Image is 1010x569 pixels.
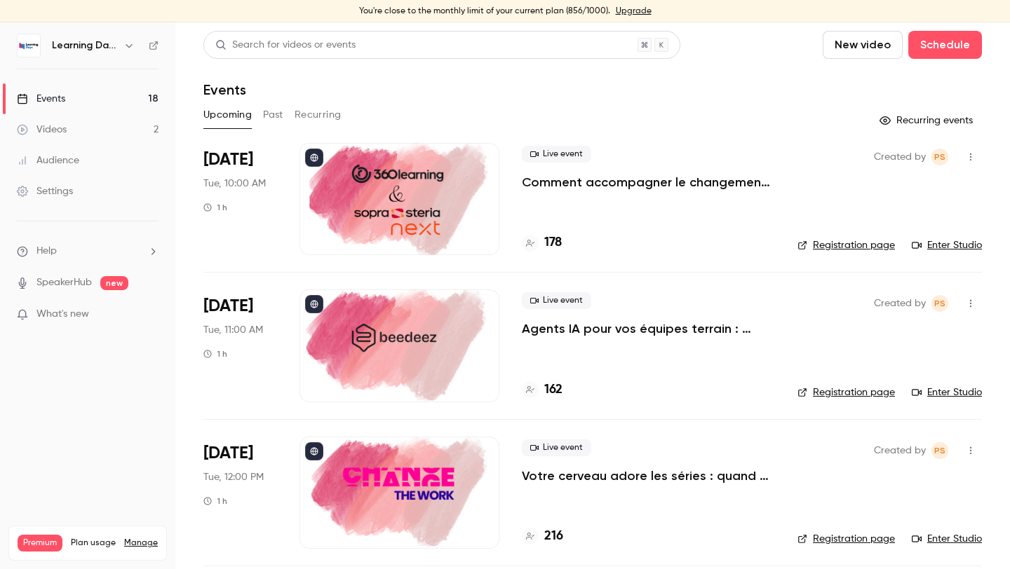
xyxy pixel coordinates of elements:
[203,143,277,255] div: Oct 7 Tue, 10:00 AM (Europe/Paris)
[100,276,128,290] span: new
[203,104,252,126] button: Upcoming
[522,292,591,309] span: Live event
[263,104,283,126] button: Past
[52,39,118,53] h6: Learning Days
[36,275,92,290] a: SpeakerHub
[522,146,591,163] span: Live event
[874,442,926,459] span: Created by
[544,381,563,399] h4: 162
[203,437,277,549] div: Oct 7 Tue, 12:00 PM (Europe/Paris)
[874,149,926,165] span: Created by
[18,535,62,551] span: Premium
[17,244,159,259] li: help-dropdown-opener
[797,385,895,399] a: Registration page
[203,177,266,191] span: Tue, 10:00 AM
[934,295,945,312] span: PS
[17,123,67,137] div: Videos
[522,527,563,546] a: 216
[203,470,264,484] span: Tue, 12:00 PM
[908,31,982,59] button: Schedule
[203,295,253,317] span: [DATE]
[17,153,79,167] div: Audience
[934,442,945,459] span: PS
[912,385,982,399] a: Enter Studio
[522,320,775,337] a: Agents IA pour vos équipes terrain : former, accompagner et transformer l’expérience apprenant
[215,38,356,53] div: Search for videos or events
[616,6,652,17] a: Upgrade
[912,238,982,252] a: Enter Studio
[522,467,775,484] a: Votre cerveau adore les séries : quand les neurosciences rencontrent la formation
[203,323,263,337] span: Tue, 11:00 AM
[18,34,40,57] img: Learning Days
[544,527,563,546] h4: 216
[912,532,982,546] a: Enter Studio
[36,244,57,259] span: Help
[522,439,591,456] span: Live event
[797,532,895,546] a: Registration page
[522,381,563,399] a: 162
[124,537,158,549] a: Manage
[522,174,775,191] a: Comment accompagner le changement avec le skills-based learning ?
[295,104,342,126] button: Recurring
[203,495,227,507] div: 1 h
[931,295,948,312] span: Prad Selvarajah
[142,308,159,321] iframe: Noticeable Trigger
[522,233,562,252] a: 178
[823,31,903,59] button: New video
[17,92,65,106] div: Events
[17,184,73,198] div: Settings
[544,233,562,252] h4: 178
[934,149,945,165] span: PS
[203,81,246,98] h1: Events
[874,295,926,312] span: Created by
[203,442,253,465] span: [DATE]
[203,202,227,213] div: 1 h
[931,149,948,165] span: Prad Selvarajah
[873,109,982,132] button: Recurring events
[931,442,948,459] span: Prad Selvarajah
[203,149,253,171] span: [DATE]
[203,289,277,402] div: Oct 7 Tue, 11:00 AM (Europe/Paris)
[203,348,227,359] div: 1 h
[71,537,116,549] span: Plan usage
[36,307,89,322] span: What's new
[797,238,895,252] a: Registration page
